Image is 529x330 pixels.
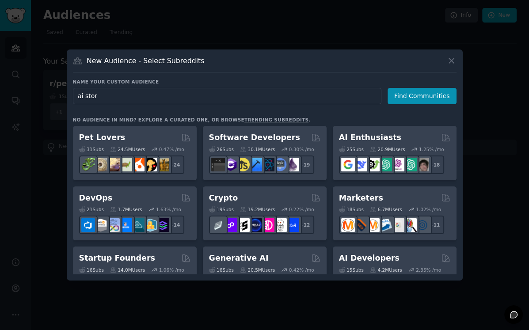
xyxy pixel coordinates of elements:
[339,267,364,273] div: 15 Sub s
[94,158,107,171] img: ballpython
[415,218,429,232] img: OnlineMarketing
[81,158,95,171] img: herpetology
[416,267,441,273] div: 2.35 % /mo
[224,158,237,171] img: csharp
[391,218,404,232] img: googleads
[273,158,287,171] img: AskComputerScience
[110,146,145,152] div: 24.5M Users
[209,132,300,143] h2: Software Developers
[240,267,275,273] div: 20.5M Users
[159,267,184,273] div: 1.06 % /mo
[289,267,314,273] div: 0.42 % /mo
[79,206,104,212] div: 21 Sub s
[339,193,383,204] h2: Marketers
[285,218,299,232] img: defi_
[81,218,95,232] img: azuredevops
[110,267,145,273] div: 14.0M Users
[159,146,184,152] div: 0.47 % /mo
[339,253,400,264] h2: AI Developers
[285,158,299,171] img: elixir
[391,158,404,171] img: OpenAIDev
[426,216,444,234] div: + 11
[209,193,238,204] h2: Crypto
[261,218,274,232] img: defiblockchain
[370,146,405,152] div: 20.9M Users
[79,132,126,143] h2: Pet Lovers
[370,206,402,212] div: 6.7M Users
[143,218,157,232] img: aws_cdk
[73,117,311,123] div: No audience in mind? Explore a curated one, or browse .
[403,218,417,232] img: MarketingResearch
[79,253,155,264] h2: Startup Founders
[211,218,225,232] img: ethfinance
[419,146,444,152] div: 1.25 % /mo
[110,206,142,212] div: 1.7M Users
[248,158,262,171] img: iOSProgramming
[106,158,120,171] img: leopardgeckos
[240,146,275,152] div: 30.1M Users
[211,158,225,171] img: software
[240,206,275,212] div: 19.2M Users
[209,146,234,152] div: 26 Sub s
[261,158,274,171] img: reactnative
[366,158,380,171] img: AItoolsCatalog
[209,267,234,273] div: 16 Sub s
[339,132,401,143] h2: AI Enthusiasts
[296,216,314,234] div: + 12
[273,218,287,232] img: CryptoNews
[156,206,181,212] div: 1.63 % /mo
[73,88,381,104] input: Pick a short name, like "Digital Marketers" or "Movie-Goers"
[79,267,104,273] div: 16 Sub s
[209,253,269,264] h2: Generative AI
[378,218,392,232] img: Emailmarketing
[166,216,184,234] div: + 14
[224,218,237,232] img: 0xPolygon
[166,156,184,174] div: + 24
[87,56,204,65] h3: New Audience - Select Subreddits
[403,158,417,171] img: chatgpt_prompts_
[415,158,429,171] img: ArtificalIntelligence
[118,218,132,232] img: DevOpsLinks
[416,206,441,212] div: 1.02 % /mo
[143,158,157,171] img: PetAdvice
[79,193,113,204] h2: DevOps
[94,218,107,232] img: AWS_Certified_Experts
[236,158,250,171] img: learnjavascript
[236,218,250,232] img: ethstaker
[131,158,145,171] img: cockatiel
[341,158,355,171] img: GoogleGeminiAI
[244,117,308,122] a: trending subreddits
[370,267,402,273] div: 4.2M Users
[209,206,234,212] div: 19 Sub s
[341,218,355,232] img: content_marketing
[106,218,120,232] img: Docker_DevOps
[289,206,314,212] div: 0.22 % /mo
[118,158,132,171] img: turtle
[73,79,457,85] h3: Name your custom audience
[366,218,380,232] img: AskMarketing
[289,146,314,152] div: 0.30 % /mo
[339,146,364,152] div: 25 Sub s
[354,158,367,171] img: DeepSeek
[378,158,392,171] img: chatgpt_promptDesign
[354,218,367,232] img: bigseo
[131,218,145,232] img: platformengineering
[339,206,364,212] div: 18 Sub s
[426,156,444,174] div: + 18
[388,88,457,104] button: Find Communities
[79,146,104,152] div: 31 Sub s
[248,218,262,232] img: web3
[156,218,169,232] img: PlatformEngineers
[296,156,314,174] div: + 19
[156,158,169,171] img: dogbreed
